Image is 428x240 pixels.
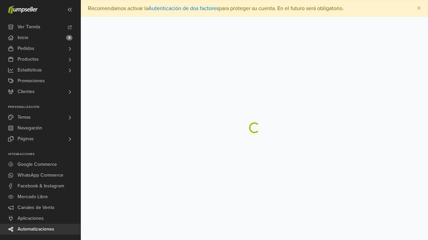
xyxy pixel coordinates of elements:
[18,191,48,202] span: Mercado Libre
[417,3,421,13] span: ×
[18,112,31,123] span: Temas
[18,86,35,97] span: Clientes
[18,213,44,224] span: Aplicaciones
[18,159,57,170] span: Google Commerce
[18,54,39,65] span: Productos
[18,76,45,86] span: Promociones
[8,152,81,156] p: Integraciones
[8,105,81,109] p: Personalización
[18,133,34,144] span: Páginas
[18,32,28,43] span: Inicio
[18,202,54,213] span: Canales de Venta
[148,5,219,12] a: Autenticación de dos factores
[18,123,42,133] span: Navegación
[18,65,42,76] span: Estadísticas
[18,43,34,54] span: Pedidos
[18,22,40,32] span: Ver Tienda
[410,0,428,17] button: Close
[18,224,54,235] span: Automatizaciones
[66,35,72,40] span: 6
[18,181,64,191] span: Facebook & Instagram
[18,170,63,181] span: WhatsApp Commerce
